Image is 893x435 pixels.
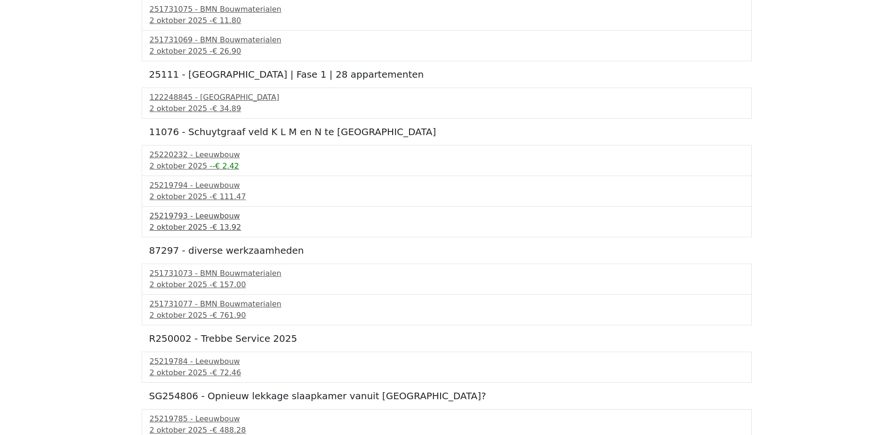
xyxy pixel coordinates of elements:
div: 251731075 - BMN Bouwmaterialen [150,4,744,15]
a: 25219784 - Leeuwbouw2 oktober 2025 -€ 72.46 [150,356,744,379]
span: € 72.46 [212,368,241,377]
div: 25219784 - Leeuwbouw [150,356,744,367]
div: 251731073 - BMN Bouwmaterialen [150,268,744,279]
a: 251731069 - BMN Bouwmaterialen2 oktober 2025 -€ 26.90 [150,34,744,57]
a: 25220232 - Leeuwbouw2 oktober 2025 --€ 2.42 [150,149,744,172]
div: 251731069 - BMN Bouwmaterialen [150,34,744,46]
div: 2 oktober 2025 - [150,15,744,26]
div: 122248845 - [GEOGRAPHIC_DATA] [150,92,744,103]
div: 2 oktober 2025 - [150,310,744,321]
span: € 26.90 [212,47,241,56]
h5: 87297 - diverse werkzaamheden [149,245,744,256]
div: 2 oktober 2025 - [150,161,744,172]
a: 251731073 - BMN Bouwmaterialen2 oktober 2025 -€ 157.00 [150,268,744,290]
span: € 157.00 [212,280,246,289]
h5: 25111 - [GEOGRAPHIC_DATA] | Fase 1 | 28 appartementen [149,69,744,80]
div: 25219794 - Leeuwbouw [150,180,744,191]
div: 2 oktober 2025 - [150,191,744,202]
span: € 11.80 [212,16,241,25]
h5: SG254806 - Opnieuw lekkage slaapkamer vanuit [GEOGRAPHIC_DATA]? [149,390,744,402]
div: 2 oktober 2025 - [150,367,744,379]
div: 2 oktober 2025 - [150,222,744,233]
div: 2 oktober 2025 - [150,46,744,57]
div: 251731077 - BMN Bouwmaterialen [150,298,744,310]
div: 25220232 - Leeuwbouw [150,149,744,161]
a: 25219793 - Leeuwbouw2 oktober 2025 -€ 13.92 [150,210,744,233]
a: 122248845 - [GEOGRAPHIC_DATA]2 oktober 2025 -€ 34.89 [150,92,744,114]
div: 2 oktober 2025 - [150,279,744,290]
div: 25219793 - Leeuwbouw [150,210,744,222]
a: 25219794 - Leeuwbouw2 oktober 2025 -€ 111.47 [150,180,744,202]
a: 251731075 - BMN Bouwmaterialen2 oktober 2025 -€ 11.80 [150,4,744,26]
div: 2 oktober 2025 - [150,103,744,114]
span: € 488.28 [212,426,246,435]
span: € 761.90 [212,311,246,320]
span: € 13.92 [212,223,241,232]
h5: R250002 - Trebbe Service 2025 [149,333,744,344]
div: 25219785 - Leeuwbouw [150,413,744,425]
h5: 11076 - Schuytgraaf veld K L M en N te [GEOGRAPHIC_DATA] [149,126,744,137]
a: 251731077 - BMN Bouwmaterialen2 oktober 2025 -€ 761.90 [150,298,744,321]
span: € 111.47 [212,192,246,201]
span: -€ 2.42 [212,161,239,170]
span: € 34.89 [212,104,241,113]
